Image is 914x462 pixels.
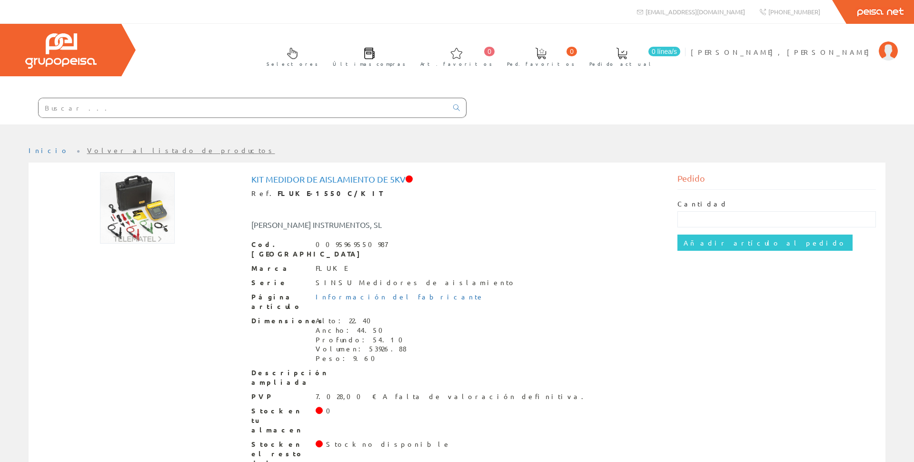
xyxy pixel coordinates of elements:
label: Cantidad [677,199,728,209]
a: [PERSON_NAME], [PERSON_NAME] [691,40,898,49]
span: Últimas compras [333,59,406,69]
h1: Kit medidor de aislamiento de 5kV [251,175,663,184]
span: Ped. favoritos [507,59,575,69]
input: Añadir artículo al pedido [677,235,853,251]
span: 0 [566,47,577,56]
div: Stock no disponible [326,440,451,449]
img: Foto artículo Kit medidor de aislamiento de 5kV (156.57620041754x150) [100,172,175,244]
strong: FLUKE-1550C/KIT [278,189,383,197]
span: [PHONE_NUMBER] [768,8,820,16]
span: 0 [484,47,495,56]
span: [EMAIL_ADDRESS][DOMAIN_NAME] [646,8,745,16]
input: Buscar ... [39,98,447,117]
a: Información del fabricante [316,292,484,301]
a: Volver al listado de productos [87,146,275,154]
span: Stock en tu almacen [251,406,308,435]
span: PVP [251,392,308,401]
div: Ref. [251,189,663,198]
div: 0095969550987 [316,240,387,249]
span: Art. favoritos [420,59,492,69]
a: Selectores [257,40,323,72]
div: [PERSON_NAME] INSTRUMENTOS, SL [244,219,493,230]
img: Grupo Peisa [25,33,97,69]
div: 0 [326,406,336,416]
div: Ancho: 44.50 [316,326,408,335]
div: Profundo: 54.10 [316,335,408,345]
a: Inicio [29,146,69,154]
a: Últimas compras [323,40,410,72]
div: SINSU Medidores de aislamiento [316,278,516,287]
span: Selectores [267,59,318,69]
span: Descripción ampliada [251,368,308,387]
div: 7.028,00 € A falta de valoración definitiva. [316,392,589,401]
span: Página artículo [251,292,308,311]
div: Volumen: 53926.88 [316,344,408,354]
span: Marca [251,264,308,273]
div: Peso: 9.60 [316,354,408,363]
div: FLUKE [316,264,347,273]
span: [PERSON_NAME], [PERSON_NAME] [691,47,874,57]
span: Serie [251,278,308,287]
span: Pedido actual [589,59,654,69]
span: Dimensiones [251,316,308,326]
span: 0 línea/s [648,47,680,56]
div: Pedido [677,172,876,190]
div: Alto: 22.40 [316,316,408,326]
span: Cod. [GEOGRAPHIC_DATA] [251,240,308,259]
